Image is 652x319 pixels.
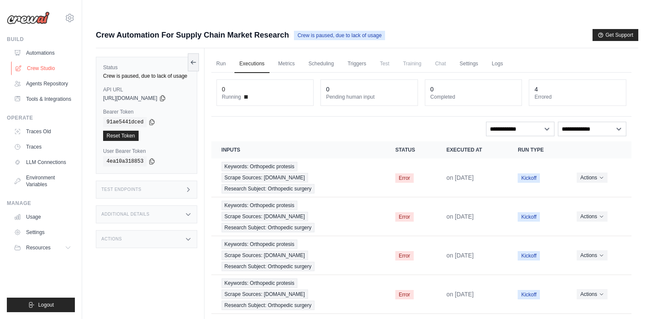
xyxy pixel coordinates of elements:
span: Keywords: Orthopedic protesis [222,278,297,288]
a: Crew Studio [11,61,76,75]
button: Actions for execution [577,173,607,183]
a: Agents Repository [10,77,75,91]
span: Kickoff [518,251,540,260]
span: [URL][DOMAIN_NAME] [103,95,157,102]
a: View execution details for Keywords [222,201,375,232]
span: Error [395,290,414,299]
div: 0 [222,85,225,94]
span: Chat is not available until the deployment is complete [430,55,451,72]
a: Tools & Integrations [10,92,75,106]
h3: Additional Details [101,212,149,217]
span: Resources [26,244,50,251]
a: Environment Variables [10,171,75,191]
button: Actions for execution [577,289,607,299]
code: 91ae5441dced [103,117,147,127]
label: User Bearer Token [103,148,190,155]
span: Kickoff [518,173,540,183]
a: Scheduling [303,55,339,73]
dt: Errored [534,94,621,100]
a: Settings [10,225,75,239]
span: Scrape Sources: [DOMAIN_NAME] [222,251,308,260]
span: Crew is paused, due to lack of usage [294,31,385,40]
th: Status [385,141,436,158]
span: Kickoff [518,212,540,222]
th: Run Type [507,141,566,158]
a: View execution details for Keywords [222,278,375,310]
span: Error [395,173,414,183]
a: LLM Connections [10,155,75,169]
label: Bearer Token [103,108,190,115]
time: April 18, 2025 at 15:13 CDT [447,291,474,298]
a: View execution details for Keywords [222,162,375,193]
span: Kickoff [518,290,540,299]
div: Crew is paused, due to lack of usage [103,73,190,79]
time: April 18, 2025 at 15:16 CDT [447,213,474,220]
span: Scrape Sources: [DOMAIN_NAME] [222,290,308,299]
a: Traces Old [10,125,75,138]
button: Actions for execution [577,250,607,260]
div: Operate [7,114,75,121]
span: Keywords: Orthopedic protesis [222,201,297,210]
label: API URL [103,86,190,93]
button: Get Support [593,29,638,41]
div: 4 [534,85,538,94]
div: 0 [326,85,329,94]
span: Error [395,212,414,222]
a: Logs [487,55,508,73]
button: Logout [7,298,75,312]
span: Running [222,94,241,100]
a: Executions [234,55,270,73]
h3: Actions [101,237,122,242]
div: 0 [430,85,434,94]
time: April 18, 2025 at 15:15 CDT [447,252,474,259]
div: Manage [7,200,75,207]
span: Scrape Sources: [DOMAIN_NAME] [222,173,308,182]
a: View execution details for Keywords [222,240,375,271]
span: Keywords: Orthopedic protesis [222,162,297,171]
button: Actions for execution [577,211,607,222]
span: Error [395,251,414,260]
span: Research Subject: Orthopedic surgery [222,262,314,271]
dt: Completed [430,94,517,100]
a: Automations [10,46,75,60]
span: Research Subject: Orthopedic surgery [222,301,314,310]
label: Status [103,64,190,71]
span: Logout [38,301,54,308]
img: Logo [7,12,50,24]
span: Keywords: Orthopedic protesis [222,240,297,249]
a: Metrics [273,55,300,73]
span: Training is not available until the deployment is complete [398,55,427,72]
a: Run [211,55,231,73]
code: 4ea10a318853 [103,156,147,167]
a: Usage [10,210,75,224]
th: Executed at [436,141,508,158]
span: Crew Automation For Supply Chain Market Research [96,29,289,41]
span: Test [375,55,394,72]
a: Traces [10,140,75,154]
th: Inputs [211,141,385,158]
time: April 18, 2025 at 15:16 CDT [447,174,474,181]
button: Resources [10,241,75,255]
h3: Test Endpoints [101,187,142,192]
a: Settings [454,55,483,73]
div: Build [7,36,75,43]
a: Triggers [342,55,371,73]
span: Research Subject: Orthopedic surgery [222,223,314,232]
a: Reset Token [103,131,139,141]
iframe: Chat Widget [609,278,652,319]
span: Research Subject: Orthopedic surgery [222,184,314,193]
span: Scrape Sources: [DOMAIN_NAME] [222,212,308,221]
dt: Pending human input [326,94,412,100]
